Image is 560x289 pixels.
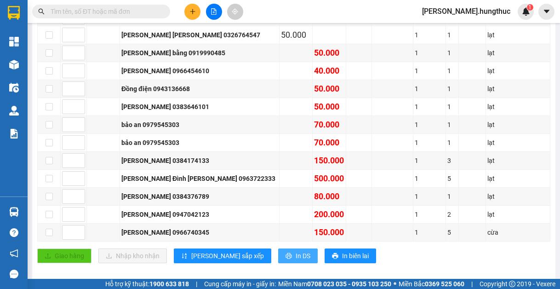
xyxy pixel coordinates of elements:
sup: 1 [527,4,533,11]
div: 1 [447,102,457,112]
img: icon-new-feature [522,7,530,16]
strong: 0369 525 060 [425,280,464,288]
div: [PERSON_NAME] 0384376789 [121,191,278,202]
span: message [10,270,18,278]
span: 1 [528,4,531,11]
span: [PERSON_NAME] sắp xếp [191,251,264,261]
span: question-circle [10,228,18,237]
span: [PERSON_NAME].hungthuc [415,6,518,17]
div: 1 [415,191,444,202]
div: lạt [487,173,549,184]
button: sort-ascending[PERSON_NAME] sắp xếp [174,249,271,263]
div: lạt [487,102,549,112]
span: | [471,279,473,289]
img: dashboard-icon [9,37,19,46]
div: lạt [487,48,549,58]
div: [PERSON_NAME] [PERSON_NAME] 0326764547 [121,30,278,40]
span: printer [286,253,292,260]
div: 50.000 [314,46,344,59]
div: 1 [415,173,444,184]
span: plus [189,8,196,15]
div: cừa [487,227,549,237]
div: Đồng điện 0943136668 [121,84,278,94]
button: downloadNhập kho nhận [98,249,167,263]
div: 1 [415,48,444,58]
div: bảo an 0979545303 [121,138,278,148]
div: [PERSON_NAME] Đình [PERSON_NAME] 0963722333 [121,173,278,184]
div: 150.000 [314,154,344,167]
button: caret-down [538,4,554,20]
div: 50.000 [314,82,344,95]
div: 2 [447,209,457,220]
span: | [196,279,197,289]
div: 3 [447,156,457,166]
span: In biên lai [342,251,369,261]
div: 1 [415,66,444,76]
button: uploadGiao hàng [37,249,91,263]
span: Cung cấp máy in - giấy in: [204,279,276,289]
span: search [38,8,45,15]
div: 50.000 [281,29,311,41]
div: 50.000 [314,100,344,113]
button: plus [184,4,200,20]
button: aim [227,4,243,20]
img: warehouse-icon [9,60,19,69]
span: caret-down [543,7,551,16]
strong: 1900 633 818 [149,280,189,288]
div: 1 [415,227,444,237]
div: lạt [487,138,549,148]
div: [PERSON_NAME] bằng 0919990485 [121,48,278,58]
div: 200.000 [314,208,344,221]
span: file-add [211,8,217,15]
span: sort-ascending [181,253,188,260]
div: 1 [415,209,444,220]
div: lạt [487,84,549,94]
span: ⚪️ [394,282,396,286]
span: Miền Nam [278,279,391,289]
img: logo-vxr [8,6,20,20]
div: 1 [415,138,444,148]
div: 1 [415,102,444,112]
div: 1 [447,191,457,202]
div: 5 [447,227,457,237]
img: warehouse-icon [9,207,19,217]
span: Hỗ trợ kỹ thuật: [105,279,189,289]
div: 1 [447,30,457,40]
div: 70.000 [314,136,344,149]
span: Miền Bắc [399,279,464,289]
div: lạt [487,209,549,220]
div: 1 [447,138,457,148]
div: 1 [415,120,444,130]
img: warehouse-icon [9,106,19,116]
span: printer [332,253,338,260]
span: copyright [509,281,515,287]
img: warehouse-icon [9,83,19,92]
div: 1 [415,30,444,40]
span: aim [232,8,238,15]
img: solution-icon [9,129,19,139]
div: [PERSON_NAME] 0383646101 [121,102,278,112]
div: lạt [487,191,549,202]
div: 70.000 [314,118,344,131]
div: lạt [487,120,549,130]
div: 5 [447,173,457,184]
div: bảo an 0979545303 [121,120,278,130]
div: 1 [447,48,457,58]
button: printerIn biên lai [325,249,376,263]
div: 1 [415,156,444,166]
div: 1 [447,66,457,76]
div: 1 [447,120,457,130]
div: 80.000 [314,190,344,203]
strong: 0708 023 035 - 0935 103 250 [307,280,391,288]
div: [PERSON_NAME] 0966740345 [121,227,278,237]
div: 1 [447,84,457,94]
div: [PERSON_NAME] 0947042123 [121,209,278,220]
div: 150.000 [314,226,344,239]
span: In DS [296,251,310,261]
input: Tìm tên, số ĐT hoặc mã đơn [51,6,159,17]
div: lạt [487,66,549,76]
div: lạt [487,30,549,40]
div: 500.000 [314,172,344,185]
div: lạt [487,156,549,166]
button: file-add [206,4,222,20]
